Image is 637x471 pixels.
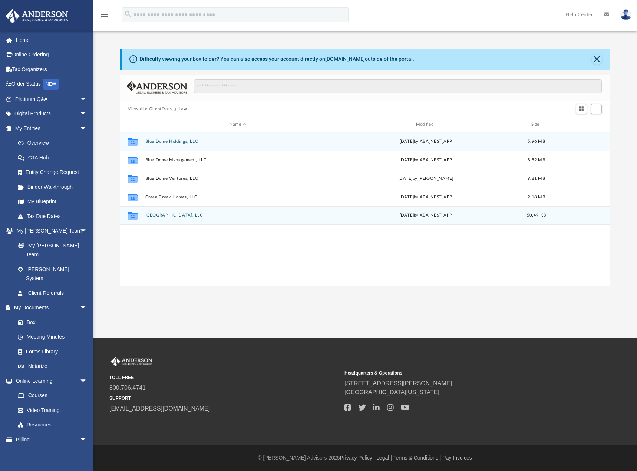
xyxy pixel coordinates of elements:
[109,357,154,366] img: Anderson Advisors Platinum Portal
[333,157,518,164] div: [DATE] by ABA_NEST_APP
[5,432,98,447] a: Billingarrow_drop_down
[80,300,95,316] span: arrow_drop_down
[120,132,610,286] div: grid
[528,158,545,162] span: 8.52 MB
[100,10,109,19] i: menu
[10,194,95,209] a: My Blueprint
[10,315,91,330] a: Box
[80,121,95,136] span: arrow_drop_down
[10,165,98,180] a: Entity Change Request
[10,418,95,432] a: Resources
[93,454,637,462] div: © [PERSON_NAME] Advisors 2025
[100,14,109,19] a: menu
[340,455,375,461] a: Privacy Policy |
[555,121,607,128] div: id
[10,330,95,345] a: Meeting Minutes
[592,54,602,65] button: Close
[620,9,631,20] img: User Pic
[591,104,602,114] button: Add
[325,56,365,62] a: [DOMAIN_NAME]
[528,139,545,144] span: 5.96 MB
[10,388,95,403] a: Courses
[10,179,98,194] a: Binder Walkthrough
[80,92,95,107] span: arrow_drop_down
[109,405,210,412] a: [EMAIL_ADDRESS][DOMAIN_NAME]
[10,262,95,286] a: [PERSON_NAME] System
[10,286,95,300] a: Client Referrals
[179,106,187,112] button: Law
[528,177,545,181] span: 9.81 MB
[145,213,330,218] button: [GEOGRAPHIC_DATA], LLC
[333,194,518,201] div: [DATE] by ABA_NEST_APP
[576,104,587,114] button: Switch to Grid View
[145,176,330,181] button: Blue Dome Ventures, LLC
[333,138,518,145] div: [DATE] by ABA_NEST_APP
[128,106,172,112] button: Viewable-ClientDocs
[109,374,339,381] small: TOLL FREE
[5,92,98,106] a: Platinum Q&Aarrow_drop_down
[5,300,95,315] a: My Documentsarrow_drop_down
[333,212,518,219] div: by ABA_NEST_APP
[145,195,330,200] button: Green Creek Homes, LLC
[80,432,95,447] span: arrow_drop_down
[442,455,472,461] a: Pay Invoices
[333,175,518,182] div: [DATE] by [PERSON_NAME]
[10,344,91,359] a: Forms Library
[10,209,98,224] a: Tax Due Dates
[145,158,330,162] button: Blue Dome Management, LLC
[10,359,95,374] a: Notarize
[527,213,546,217] span: 50.49 KB
[5,77,98,92] a: Order StatusNEW
[5,106,98,121] a: Digital Productsarrow_drop_down
[5,33,98,47] a: Home
[393,455,441,461] a: Terms & Conditions |
[80,224,95,239] span: arrow_drop_down
[10,238,91,262] a: My [PERSON_NAME] Team
[5,121,98,136] a: My Entitiesarrow_drop_down
[5,62,98,77] a: Tax Organizers
[5,373,95,388] a: Online Learningarrow_drop_down
[400,213,414,217] span: [DATE]
[145,139,330,144] button: Blue Dome Holdings, LLC
[522,121,551,128] div: Size
[5,47,98,62] a: Online Ordering
[194,79,602,93] input: Search files and folders
[10,136,98,151] a: Overview
[140,55,414,63] div: Difficulty viewing your box folder? You can also access your account directly on outside of the p...
[344,380,452,386] a: [STREET_ADDRESS][PERSON_NAME]
[145,121,330,128] div: Name
[43,79,59,90] div: NEW
[80,106,95,122] span: arrow_drop_down
[123,121,142,128] div: id
[109,385,146,391] a: 800.706.4741
[528,195,545,199] span: 2.18 MB
[3,9,70,23] img: Anderson Advisors Platinum Portal
[333,121,518,128] div: Modified
[80,373,95,389] span: arrow_drop_down
[376,455,392,461] a: Legal |
[5,224,95,238] a: My [PERSON_NAME] Teamarrow_drop_down
[10,403,91,418] a: Video Training
[344,389,439,395] a: [GEOGRAPHIC_DATA][US_STATE]
[10,150,98,165] a: CTA Hub
[344,370,574,376] small: Headquarters & Operations
[124,10,132,18] i: search
[109,395,339,402] small: SUPPORT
